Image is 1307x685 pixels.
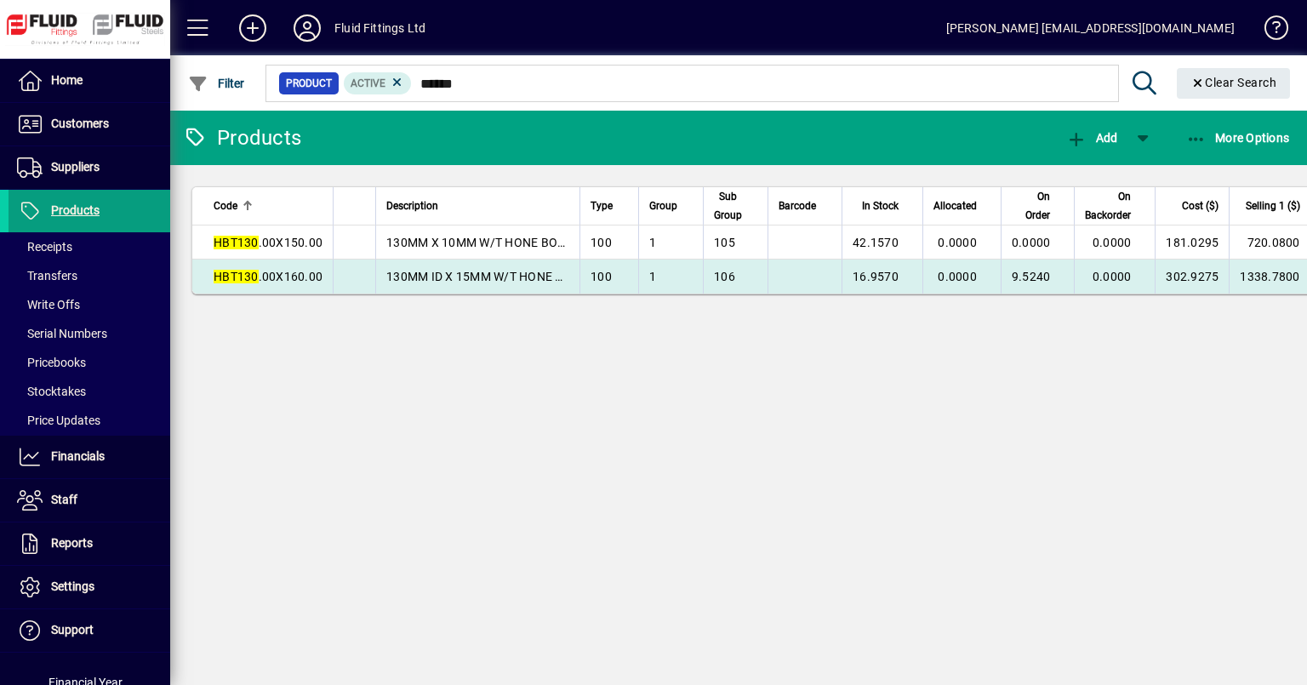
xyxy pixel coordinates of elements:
div: Sub Group [714,187,757,225]
div: Type [591,197,628,215]
span: Barcode [779,197,816,215]
span: Stocktakes [17,385,86,398]
div: [PERSON_NAME] [EMAIL_ADDRESS][DOMAIN_NAME] [946,14,1235,42]
span: Products [51,203,100,217]
span: Pricebooks [17,356,86,369]
button: Add [1062,123,1122,153]
td: 302.9275 [1155,260,1229,294]
span: Customers [51,117,109,130]
span: 100 [591,270,612,283]
a: Settings [9,566,170,608]
span: Suppliers [51,160,100,174]
div: Description [386,197,569,215]
span: Write Offs [17,298,80,311]
em: HBT130 [214,236,259,249]
em: HBT130 [214,270,259,283]
a: Stocktakes [9,377,170,406]
a: Write Offs [9,290,170,319]
span: Selling 1 ($) [1246,197,1300,215]
span: Product [286,75,332,92]
span: Transfers [17,269,77,283]
span: 105 [714,236,735,249]
span: 0.0000 [1012,236,1051,249]
span: Clear Search [1190,76,1277,89]
span: 100 [591,236,612,249]
div: Fluid Fittings Ltd [334,14,425,42]
button: More Options [1182,123,1294,153]
span: Cost ($) [1182,197,1219,215]
span: 1 [649,236,656,249]
div: Group [649,197,693,215]
a: Financials [9,436,170,478]
span: 9.5240 [1012,270,1051,283]
span: Filter [188,77,245,90]
button: Filter [184,68,249,99]
span: On Order [1012,187,1051,225]
span: Allocated [933,197,977,215]
span: Staff [51,493,77,506]
a: Serial Numbers [9,319,170,348]
span: Add [1066,131,1117,145]
a: Transfers [9,261,170,290]
span: Price Updates [17,414,100,427]
a: Home [9,60,170,102]
a: Knowledge Base [1252,3,1286,59]
span: 106 [714,270,735,283]
a: Support [9,609,170,652]
span: .00X150.00 [214,236,322,249]
div: On Backorder [1085,187,1146,225]
span: In Stock [862,197,899,215]
span: Description [386,197,438,215]
span: Financials [51,449,105,463]
span: More Options [1186,131,1290,145]
div: Barcode [779,197,831,215]
span: Receipts [17,240,72,254]
button: Profile [280,13,334,43]
a: Receipts [9,232,170,261]
button: Add [225,13,280,43]
div: On Order [1012,187,1066,225]
button: Clear [1177,68,1291,99]
div: In Stock [853,197,914,215]
span: 1 [649,270,656,283]
div: Allocated [933,197,992,215]
span: Support [51,623,94,636]
span: Sub Group [714,187,742,225]
td: 181.0295 [1155,225,1229,260]
div: Code [214,197,322,215]
a: Staff [9,479,170,522]
a: Price Updates [9,406,170,435]
span: 0.0000 [1093,270,1132,283]
span: 130MM ID X 15MM W/T HONE BORE TUBE [386,270,619,283]
span: 0.0000 [938,270,977,283]
span: Active [351,77,385,89]
span: Code [214,197,237,215]
span: Serial Numbers [17,327,107,340]
span: 42.1570 [853,236,899,249]
a: Customers [9,103,170,146]
span: Home [51,73,83,87]
div: Products [183,124,301,151]
a: Pricebooks [9,348,170,377]
span: Settings [51,579,94,593]
span: 0.0000 [1093,236,1132,249]
span: Type [591,197,613,215]
span: Reports [51,536,93,550]
span: Group [649,197,677,215]
span: 130MM X 10MM W/T HONE BORE TUBE [386,236,605,249]
a: Reports [9,522,170,565]
span: .00X160.00 [214,270,322,283]
mat-chip: Activation Status: Active [344,72,412,94]
span: 16.9570 [853,270,899,283]
span: On Backorder [1085,187,1131,225]
span: 0.0000 [938,236,977,249]
a: Suppliers [9,146,170,189]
